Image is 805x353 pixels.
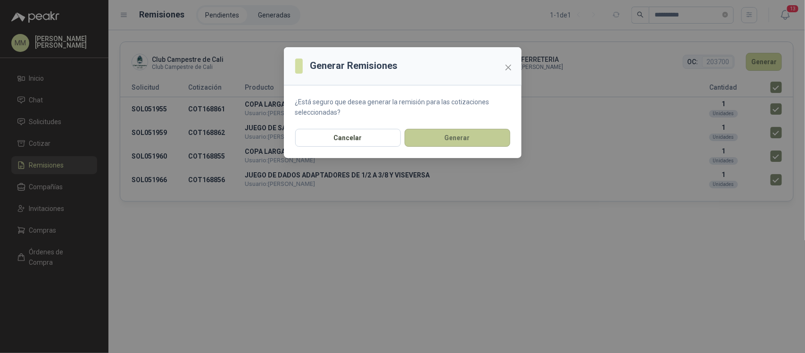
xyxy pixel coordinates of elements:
[295,129,401,147] button: Cancelar
[505,64,512,71] span: close
[310,59,398,73] h3: Generar Remisiones
[295,97,510,118] p: ¿Está seguro que desea generar la remisión para las cotizaciones seleccionadas?
[405,129,510,147] button: Generar
[501,60,516,75] button: Close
